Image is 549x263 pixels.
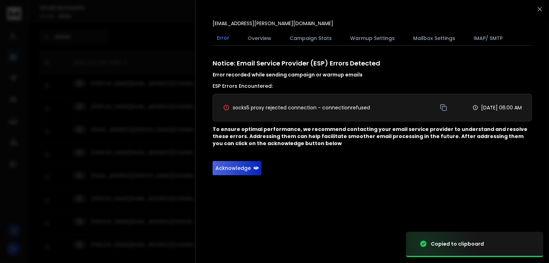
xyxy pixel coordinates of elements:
[285,30,336,46] button: Campaign Stats
[213,30,233,46] button: Error
[243,30,276,46] button: Overview
[431,240,484,247] div: Copied to clipboard
[213,20,333,27] p: [EMAIL_ADDRESS][PERSON_NAME][DOMAIN_NAME]
[213,161,261,175] button: Acknowledge
[481,104,522,111] p: [DATE] 06:00 AM
[213,71,532,78] h4: Error recorded while sending campaign or warmup emails
[469,30,507,46] button: IMAP/ SMTP
[213,126,532,147] p: To ensure optimal performance, we recommend contacting your email service provider to understand ...
[213,58,532,78] h1: Notice: Email Service Provider (ESP) Errors Detected
[409,30,460,46] button: Mailbox Settings
[213,82,532,90] h3: ESP Errors Encountered:
[233,104,370,111] span: socks5 proxy rejected connection - connectionrefused
[346,30,399,46] button: Warmup Settings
